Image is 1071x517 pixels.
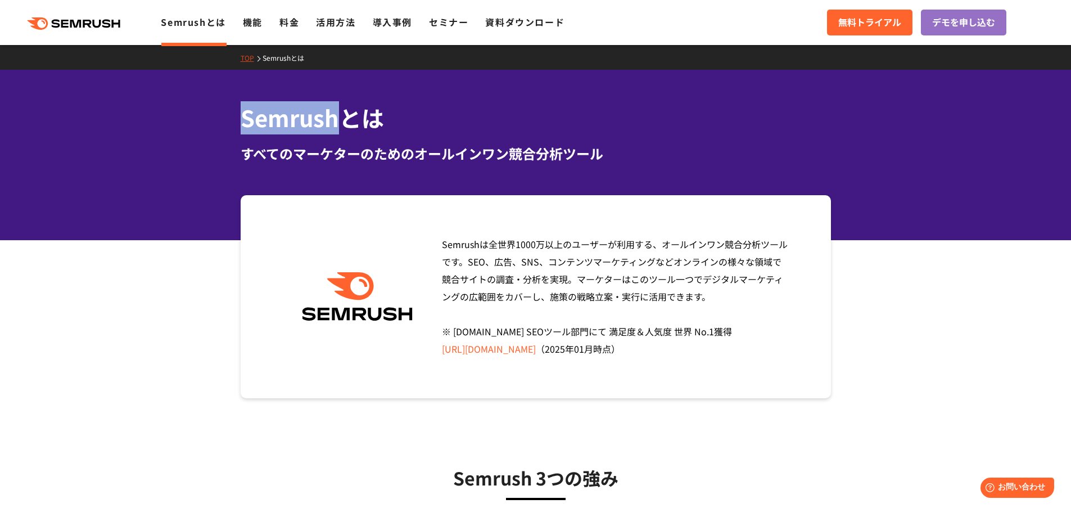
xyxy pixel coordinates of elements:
span: 無料トライアル [838,15,901,30]
a: デモを申し込む [921,10,1006,35]
a: [URL][DOMAIN_NAME] [442,342,536,356]
a: 料金 [279,15,299,29]
span: デモを申し込む [932,15,995,30]
a: 資料ダウンロード [485,15,564,29]
div: すべてのマーケターのためのオールインワン競合分析ツール [241,143,831,164]
a: セミナー [429,15,468,29]
a: Semrushとは [161,15,225,29]
a: Semrushとは [263,53,313,62]
a: 活用方法 [316,15,355,29]
a: 機能 [243,15,263,29]
img: Semrush [296,272,418,321]
span: Semrushは全世界1000万以上のユーザーが利用する、オールインワン競合分析ツールです。SEO、広告、SNS、コンテンツマーケティングなどオンラインの様々な領域で競合サイトの調査・分析を実現... [442,237,788,356]
a: 導入事例 [373,15,412,29]
h3: Semrush 3つの強み [269,464,803,492]
a: 無料トライアル [827,10,912,35]
h1: Semrushとは [241,101,831,134]
a: TOP [241,53,263,62]
iframe: Help widget launcher [971,473,1059,505]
